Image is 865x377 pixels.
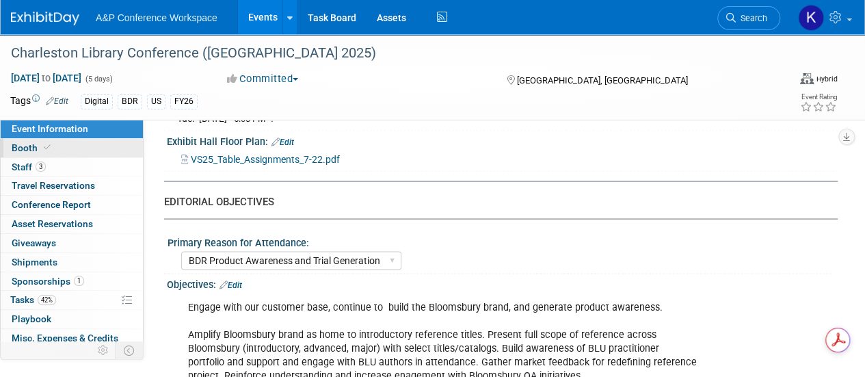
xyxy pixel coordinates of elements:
span: 3 [36,161,46,172]
span: 42% [38,295,56,305]
img: Format-Hybrid.png [800,73,814,84]
span: Conference Report [12,199,91,210]
div: Charleston Library Conference ([GEOGRAPHIC_DATA] 2025) [6,41,767,66]
a: Shipments [1,253,143,272]
div: Primary Reason for Attendance: [168,232,831,249]
div: Digital [81,94,113,109]
a: Asset Reservations [1,215,143,233]
span: [GEOGRAPHIC_DATA], [GEOGRAPHIC_DATA] [516,75,687,86]
span: Misc. Expenses & Credits [12,333,118,343]
div: Objectives: [167,274,838,291]
i: Booth reservation complete [44,144,51,151]
img: ExhibitDay [11,12,79,25]
button: Committed [222,72,304,86]
span: Playbook [12,313,51,324]
div: Exhibit Hall Floor Plan: [167,131,838,148]
a: Edit [219,280,242,289]
span: (5 days) [84,75,113,83]
span: Asset Reservations [12,218,93,229]
div: Hybrid [816,74,838,84]
span: Sponsorships [12,276,84,287]
div: Event Format [717,71,838,92]
a: Edit [271,137,294,146]
div: US [147,94,165,109]
a: Misc. Expenses & Credits [1,329,143,348]
a: Edit [46,96,68,106]
a: Travel Reservations [1,177,143,195]
span: to [40,73,53,83]
span: Staff [12,161,46,172]
span: A&P Conference Workspace [96,12,217,23]
span: Search [736,13,767,23]
a: Tasks42% [1,291,143,309]
div: EDITORIAL OBJECTIVES [164,194,827,209]
a: Event Information [1,120,143,138]
td: Toggle Event Tabs [116,341,144,359]
div: FY26 [170,94,198,109]
td: Tags [10,94,68,109]
span: Booth [12,142,53,153]
td: Personalize Event Tab Strip [92,341,116,359]
span: VS25_Table_Assignments_7-22.pdf [191,153,340,164]
span: Event Information [12,123,88,134]
div: Event Rating [800,94,837,101]
a: Booth [1,139,143,157]
a: Playbook [1,310,143,328]
span: Shipments [12,257,57,268]
span: Travel Reservations [12,180,95,191]
img: Katie Bennett [798,5,824,31]
div: BDR [118,94,142,109]
a: Sponsorships1 [1,272,143,291]
a: Staff3 [1,158,143,177]
a: Giveaways [1,234,143,252]
span: 1 [74,276,84,286]
span: [DATE] [DATE] [10,72,82,84]
div: Event Format [800,71,838,85]
span: Tasks [10,294,56,305]
span: Giveaways [12,237,56,248]
a: Conference Report [1,196,143,214]
a: VS25_Table_Assignments_7-22.pdf [181,153,340,164]
a: Search [717,6,780,30]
